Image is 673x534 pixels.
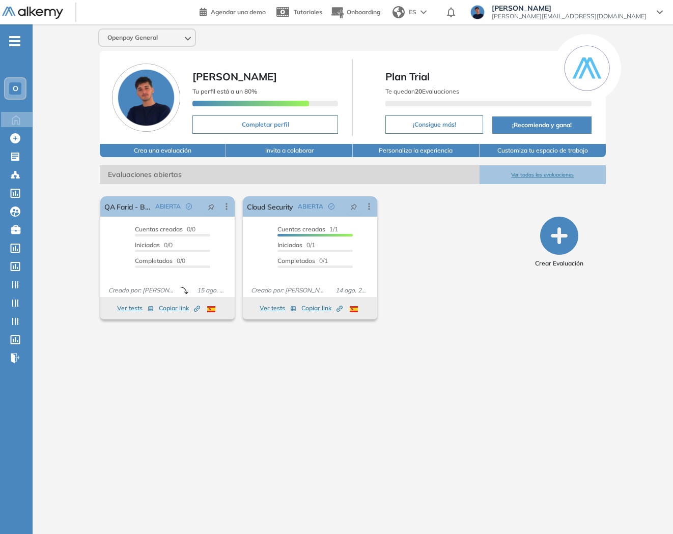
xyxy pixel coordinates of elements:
button: ¡Consigue más! [385,115,483,134]
span: 0/0 [135,241,173,249]
span: Completados [135,257,173,264]
span: check-circle [186,203,192,210]
button: Onboarding [330,2,380,23]
img: world [392,6,405,18]
span: Tu perfil está a un 80% [192,87,257,95]
span: 0/0 [135,225,195,233]
img: Logo [2,7,63,19]
img: arrow [420,10,427,14]
span: Plan Trial [385,69,592,84]
span: check-circle [328,203,334,210]
button: pushpin [200,198,222,215]
button: ¡Recomienda y gana! [492,116,592,134]
span: [PERSON_NAME] [492,4,647,12]
img: Foto de perfil [112,64,180,132]
div: Widget de chat [622,485,673,534]
span: Creado por: [PERSON_NAME] [104,286,180,295]
span: ABIERTA [298,202,323,211]
b: 20 [415,87,422,95]
span: ABIERTA [155,202,181,211]
span: [PERSON_NAME][EMAIL_ADDRESS][DOMAIN_NAME] [492,12,647,20]
iframe: Chat Widget [622,485,673,534]
span: Cuentas creadas [277,225,325,233]
span: Creado por: [PERSON_NAME] [247,286,331,295]
span: Tutoriales [294,8,322,16]
span: Onboarding [347,8,380,16]
button: pushpin [343,198,365,215]
a: Agendar una demo [200,5,266,17]
span: 0/1 [277,257,328,264]
a: Cloud Security [247,196,293,217]
span: pushpin [350,202,357,211]
button: Copiar link [301,302,343,314]
button: Ver tests [260,302,296,314]
a: QA Farid - BBVA Challenge FullStack [104,196,151,217]
span: Copiar link [159,304,200,313]
span: 1/1 [277,225,338,233]
span: Evaluaciones abiertas [100,165,480,184]
span: Cuentas creadas [135,225,183,233]
span: O [13,84,18,93]
span: 0/0 [135,257,185,264]
button: Crea una evaluación [100,144,227,157]
span: Iniciadas [277,241,302,249]
span: 15 ago. 2025 [193,286,231,295]
span: Te quedan Evaluaciones [385,87,459,95]
span: Iniciadas [135,241,160,249]
span: Crear Evaluación [535,259,583,268]
img: ESP [207,306,215,312]
i: - [9,40,20,42]
span: ES [409,8,416,17]
span: Openpay General [107,34,158,42]
button: Ver tests [117,302,154,314]
button: Customiza tu espacio de trabajo [480,144,606,157]
span: Completados [277,257,315,264]
span: Agendar una demo [211,8,266,16]
span: [PERSON_NAME] [192,70,277,83]
img: ESP [350,306,358,312]
button: Personaliza la experiencia [353,144,480,157]
button: Crear Evaluación [535,217,583,268]
button: Completar perfil [192,115,339,134]
span: Copiar link [301,304,343,313]
span: pushpin [208,202,215,211]
button: Copiar link [159,302,200,314]
span: 14 ago. 2025 [331,286,373,295]
span: 0/1 [277,241,315,249]
button: Ver todas las evaluaciones [480,165,606,184]
button: Invita a colaborar [226,144,353,157]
